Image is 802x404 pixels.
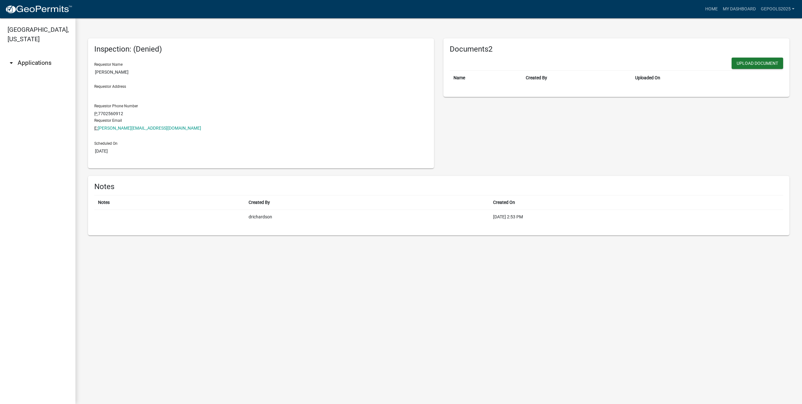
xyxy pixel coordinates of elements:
[489,210,783,224] td: [DATE] 2:53 PM
[245,210,489,224] td: drichardson
[94,195,245,210] th: Notes
[94,83,428,132] div: 7702560912
[732,58,783,70] wm-modal-confirm: New Document
[245,195,489,210] th: Created By
[94,126,98,131] abbr: Email
[758,3,797,15] a: gepools2025
[94,85,126,88] label: Requestor Address
[94,182,783,191] h6: Notes
[94,104,138,108] label: Requestor Phone Number
[703,3,720,15] a: Home
[8,59,15,67] i: arrow_drop_down
[522,71,631,85] th: Created By
[631,71,755,85] th: Uploaded On
[94,119,122,122] label: Requestor Email
[489,195,783,210] th: Created On
[94,111,98,116] abbr: Phone
[98,126,201,131] a: [PERSON_NAME][EMAIL_ADDRESS][DOMAIN_NAME]
[450,45,783,54] h6: Documents2
[720,3,758,15] a: My Dashboard
[450,71,522,85] th: Name
[94,45,428,54] h6: Inspection: (Denied)
[732,58,783,69] button: Upload Document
